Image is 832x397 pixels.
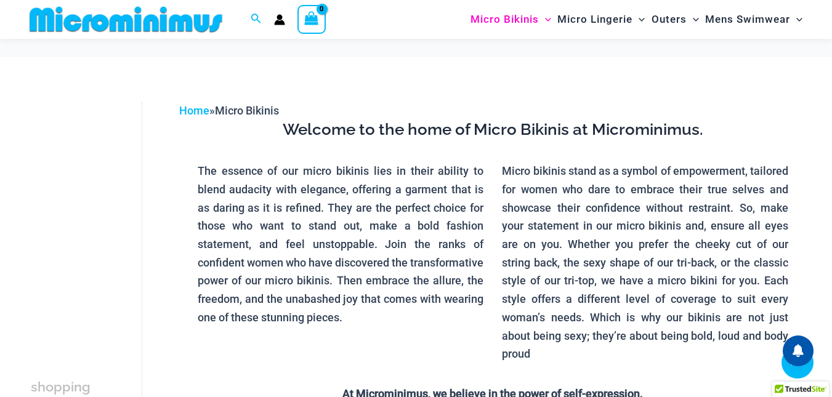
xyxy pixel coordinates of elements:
span: Menu Toggle [790,4,802,35]
p: Micro bikinis stand as a symbol of empowerment, tailored for women who dare to embrace their true... [502,162,788,363]
span: Mens Swimwear [705,4,790,35]
span: Micro Bikinis [471,4,539,35]
span: Micro Lingerie [557,4,632,35]
span: Outers [652,4,687,35]
a: Home [179,104,209,117]
h3: Welcome to the home of Micro Bikinis at Microminimus. [188,119,798,140]
a: View Shopping Cart, empty [297,5,326,33]
span: Micro Bikinis [215,104,279,117]
span: shopping [31,379,91,395]
a: Mens SwimwearMenu ToggleMenu Toggle [702,4,806,35]
nav: Site Navigation [466,2,807,37]
a: Search icon link [251,12,262,27]
span: Menu Toggle [539,4,551,35]
a: Micro BikinisMenu ToggleMenu Toggle [467,4,554,35]
p: The essence of our micro bikinis lies in their ability to blend audacity with elegance, offering ... [198,162,484,326]
a: Micro LingerieMenu ToggleMenu Toggle [554,4,648,35]
span: Menu Toggle [687,4,699,35]
iframe: TrustedSite Certified [31,92,142,338]
span: » [179,104,279,117]
a: Account icon link [274,14,285,25]
img: MM SHOP LOGO FLAT [25,6,227,33]
a: OutersMenu ToggleMenu Toggle [648,4,702,35]
span: Menu Toggle [632,4,645,35]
